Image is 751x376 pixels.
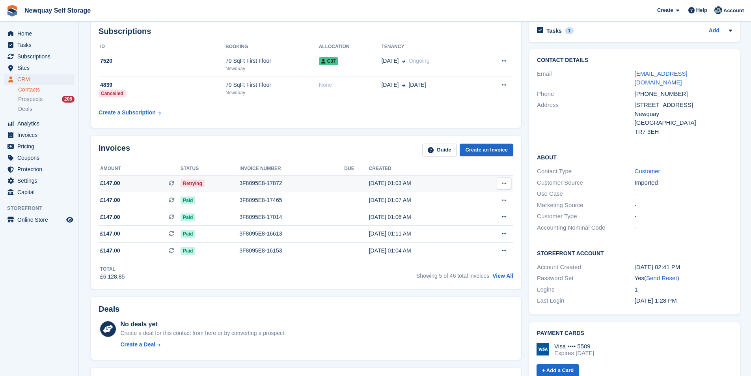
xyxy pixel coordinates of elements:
[537,189,634,198] div: Use Case
[239,163,344,175] th: Invoice number
[319,41,382,53] th: Allocation
[17,175,65,186] span: Settings
[369,196,473,204] div: [DATE] 01:07 AM
[344,163,369,175] th: Due
[537,167,634,176] div: Contact Type
[4,62,75,73] a: menu
[225,65,319,72] div: Newquay
[99,144,130,157] h2: Invoices
[537,153,732,161] h2: About
[62,96,75,103] div: 206
[181,180,205,187] span: Retrying
[4,118,75,129] a: menu
[239,196,344,204] div: 3F8095E8-17465
[6,5,18,17] img: stora-icon-8386f47178a22dfd0bd8f6a31ec36ba5ce8667c1dd55bd0f319d3a0aa187defe.svg
[4,152,75,163] a: menu
[381,41,479,53] th: Tenancy
[460,144,513,157] a: Create an Invoice
[635,118,732,127] div: [GEOGRAPHIC_DATA]
[319,81,382,89] div: None
[181,163,239,175] th: Status
[120,329,285,337] div: Create a deal for this contact from here or by converting a prospect.
[537,296,634,305] div: Last Login
[17,214,65,225] span: Online Store
[635,263,732,272] div: [DATE] 02:41 PM
[99,27,513,36] h2: Subscriptions
[225,41,319,53] th: Booking
[554,343,594,350] div: Visa •••• 5509
[4,164,75,175] a: menu
[100,179,120,187] span: £147.00
[120,340,155,349] div: Create a Deal
[635,101,732,110] div: [STREET_ADDRESS]
[4,187,75,198] a: menu
[17,187,65,198] span: Capital
[4,141,75,152] a: menu
[120,320,285,329] div: No deals yet
[99,90,126,97] div: Cancelled
[4,214,75,225] a: menu
[4,74,75,85] a: menu
[422,144,457,157] a: Guide
[635,201,732,210] div: -
[4,28,75,39] a: menu
[100,266,125,273] div: Total
[537,212,634,221] div: Customer Type
[635,297,677,304] time: 2022-04-30 12:28:39 UTC
[18,105,32,113] span: Deals
[181,247,195,255] span: Paid
[565,27,574,34] div: 1
[120,340,285,349] a: Create a Deal
[225,57,319,65] div: 70 SqFt First Floor
[17,28,65,39] span: Home
[369,213,473,221] div: [DATE] 01:06 AM
[537,223,634,232] div: Accounting Nominal Code
[99,163,181,175] th: Amount
[635,127,732,137] div: TR7 3EH
[537,178,634,187] div: Customer Source
[537,274,634,283] div: Password Set
[381,57,399,65] span: [DATE]
[644,275,679,281] span: ( )
[635,70,688,86] a: [EMAIL_ADDRESS][DOMAIN_NAME]
[537,90,634,99] div: Phone
[239,230,344,238] div: 3F8095E8-16613
[99,305,119,314] h2: Deals
[537,343,549,355] img: Visa Logo
[714,6,722,14] img: Colette Pearce
[99,41,225,53] th: ID
[635,212,732,221] div: -
[635,178,732,187] div: Imported
[416,273,489,279] span: Showing 5 of 46 total invoices
[17,39,65,51] span: Tasks
[18,105,75,113] a: Deals
[181,230,195,238] span: Paid
[18,95,43,103] span: Prospects
[319,57,338,65] span: C37
[17,62,65,73] span: Sites
[4,129,75,140] a: menu
[17,74,65,85] span: CRM
[18,86,75,94] a: Contacts
[21,4,94,17] a: Newquay Self Storage
[100,213,120,221] span: £147.00
[99,105,161,120] a: Create a Subscription
[65,215,75,224] a: Preview store
[657,6,673,14] span: Create
[7,204,78,212] span: Storefront
[17,51,65,62] span: Subscriptions
[537,57,732,64] h2: Contact Details
[100,273,125,281] div: £6,128.85
[635,110,732,119] div: Newquay
[381,81,399,89] span: [DATE]
[100,196,120,204] span: £147.00
[537,249,732,257] h2: Storefront Account
[99,108,156,117] div: Create a Subscription
[696,6,707,14] span: Help
[100,247,120,255] span: £147.00
[537,285,634,294] div: Logins
[225,81,319,89] div: 70 SqFt First Floor
[239,179,344,187] div: 3F8095E8-17872
[635,285,732,294] div: 1
[635,189,732,198] div: -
